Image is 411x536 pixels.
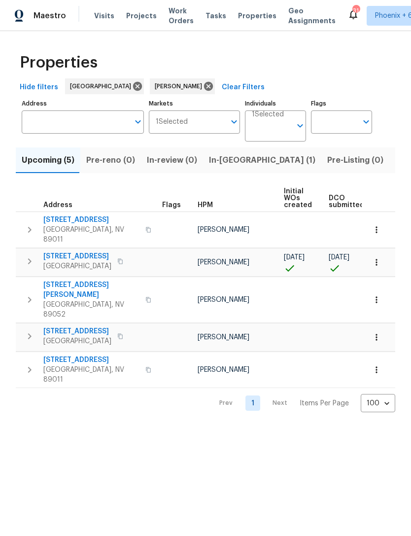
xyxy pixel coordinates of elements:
span: [GEOGRAPHIC_DATA], NV 89052 [43,300,139,320]
span: Work Orders [169,6,194,26]
span: [GEOGRAPHIC_DATA] [43,336,111,346]
span: [STREET_ADDRESS] [43,215,139,225]
span: HPM [198,202,213,209]
span: [GEOGRAPHIC_DATA] [43,261,111,271]
span: Pre-Listing (0) [327,153,383,167]
span: Pre-reno (0) [86,153,135,167]
span: [PERSON_NAME] [155,81,206,91]
label: Flags [311,101,372,107]
button: Hide filters [16,78,62,97]
span: Properties [238,11,276,21]
span: [STREET_ADDRESS][PERSON_NAME] [43,280,139,300]
span: [PERSON_NAME] [198,259,249,266]
span: Address [43,202,72,209]
div: 31 [352,6,359,16]
span: Clear Filters [222,81,265,94]
nav: Pagination Navigation [210,394,395,412]
span: [GEOGRAPHIC_DATA] [70,81,135,91]
label: Individuals [245,101,306,107]
span: [STREET_ADDRESS] [43,355,139,365]
span: Hide filters [20,81,58,94]
span: 1 Selected [252,110,284,119]
span: [DATE] [284,254,305,261]
span: Geo Assignments [288,6,336,26]
button: Open [131,115,145,129]
span: Tasks [205,12,226,19]
span: Properties [20,58,98,68]
span: Upcoming (5) [22,153,74,167]
span: DCO submitted [329,195,364,209]
span: [STREET_ADDRESS] [43,326,111,336]
span: Visits [94,11,114,21]
span: 1 Selected [156,118,188,126]
span: [PERSON_NAME] [198,366,249,373]
span: [PERSON_NAME] [198,296,249,303]
span: Initial WOs created [284,188,312,209]
span: [PERSON_NAME] [198,226,249,233]
button: Open [293,119,307,133]
span: In-[GEOGRAPHIC_DATA] (1) [209,153,315,167]
button: Open [227,115,241,129]
span: [STREET_ADDRESS] [43,251,111,261]
span: [PERSON_NAME] [198,334,249,341]
a: Goto page 1 [245,395,260,411]
div: 100 [361,391,395,416]
div: [PERSON_NAME] [150,78,215,94]
label: Markets [149,101,240,107]
span: Maestro [34,11,66,21]
span: Flags [162,202,181,209]
button: Open [359,115,373,129]
span: [GEOGRAPHIC_DATA], NV 89011 [43,365,139,385]
span: [DATE] [329,254,349,261]
p: Items Per Page [300,398,349,408]
div: [GEOGRAPHIC_DATA] [65,78,144,94]
span: [GEOGRAPHIC_DATA], NV 89011 [43,225,139,245]
span: In-review (0) [147,153,197,167]
button: Clear Filters [218,78,269,97]
label: Address [22,101,144,107]
span: Projects [126,11,157,21]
